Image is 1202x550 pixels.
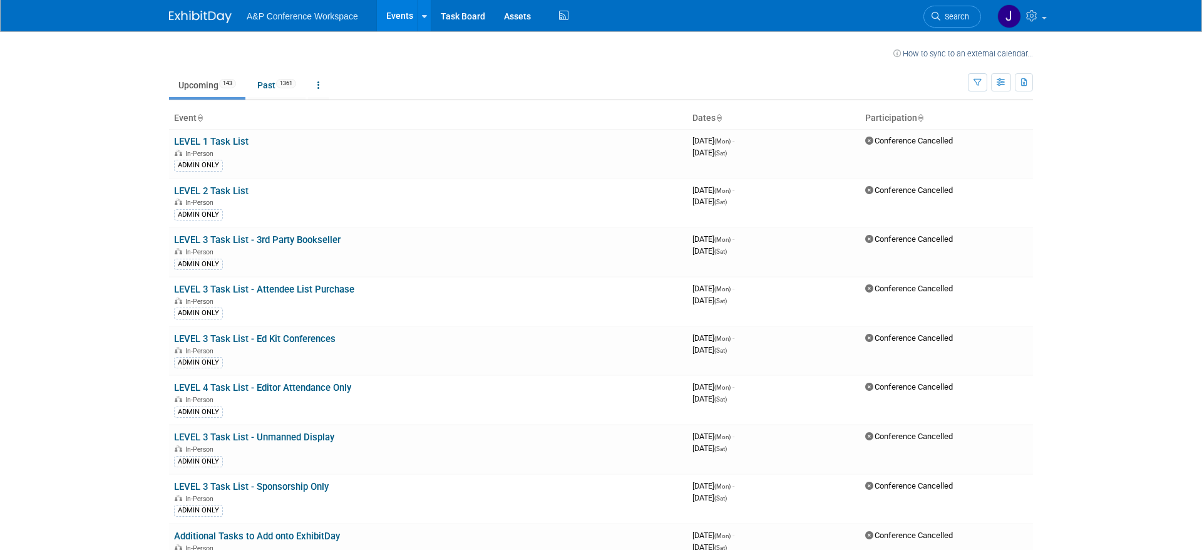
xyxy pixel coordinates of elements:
[169,108,687,129] th: Event
[865,234,953,244] span: Conference Cancelled
[714,286,731,293] span: (Mon)
[174,209,223,221] div: ADMIN ONLY
[692,394,727,403] span: [DATE]
[940,12,969,21] span: Search
[185,150,217,158] span: In-Person
[174,505,223,516] div: ADMIN ONLY
[174,259,223,270] div: ADMIN ONLY
[732,432,734,441] span: -
[174,234,341,246] a: LEVEL 3 Task List - 3rd Party Bookseller
[714,187,731,194] span: (Mon)
[219,79,236,88] span: 143
[714,483,731,490] span: (Mon)
[185,347,217,355] span: In-Person
[732,531,734,540] span: -
[917,113,923,123] a: Sort by Participation Type
[865,136,953,145] span: Conference Cancelled
[714,199,727,205] span: (Sat)
[175,396,182,402] img: In-Person Event
[174,357,223,368] div: ADMIN ONLY
[714,495,727,502] span: (Sat)
[997,4,1021,28] img: Joe Kreuser
[692,333,734,343] span: [DATE]
[174,432,334,443] a: LEVEL 3 Task List - Unmanned Display
[185,396,217,404] span: In-Person
[714,396,727,403] span: (Sat)
[714,335,731,342] span: (Mon)
[174,136,249,147] a: LEVEL 1 Task List
[174,382,351,393] a: LEVEL 4 Task List - Editor Attendance Only
[692,185,734,195] span: [DATE]
[865,185,953,195] span: Conference Cancelled
[692,444,727,453] span: [DATE]
[714,384,731,391] span: (Mon)
[865,382,953,392] span: Conference Cancelled
[174,160,223,171] div: ADMIN ONLY
[174,456,223,467] div: ADMIN ONLY
[276,79,296,88] span: 1361
[247,11,358,21] span: A&P Conference Workspace
[175,199,182,205] img: In-Person Event
[185,445,217,454] span: In-Person
[175,347,182,353] img: In-Person Event
[692,296,727,305] span: [DATE]
[175,495,182,501] img: In-Person Event
[714,248,727,255] span: (Sat)
[175,248,182,254] img: In-Person Event
[865,432,953,441] span: Conference Cancelled
[732,382,734,392] span: -
[185,248,217,256] span: In-Person
[692,432,734,441] span: [DATE]
[692,382,734,392] span: [DATE]
[175,445,182,452] img: In-Person Event
[714,150,727,157] span: (Sat)
[732,234,734,244] span: -
[175,150,182,156] img: In-Person Event
[169,11,232,23] img: ExhibitDay
[692,148,727,157] span: [DATE]
[174,407,223,418] div: ADMIN ONLY
[732,136,734,145] span: -
[923,6,981,28] a: Search
[860,108,1033,129] th: Participation
[714,236,731,243] span: (Mon)
[714,532,731,539] span: (Mon)
[174,531,340,542] a: Additional Tasks to Add onto ExhibitDay
[692,197,727,206] span: [DATE]
[865,531,953,540] span: Conference Cancelled
[714,138,731,145] span: (Mon)
[185,298,217,306] span: In-Person
[174,284,354,295] a: LEVEL 3 Task List - Attendee List Purchase
[865,284,953,293] span: Conference Cancelled
[714,445,727,452] span: (Sat)
[692,531,734,540] span: [DATE]
[692,234,734,244] span: [DATE]
[248,73,306,97] a: Past1361
[692,493,727,502] span: [DATE]
[732,185,734,195] span: -
[732,284,734,293] span: -
[692,136,734,145] span: [DATE]
[714,298,727,304] span: (Sat)
[692,246,727,256] span: [DATE]
[732,481,734,490] span: -
[716,113,722,123] a: Sort by Start Date
[687,108,860,129] th: Dates
[692,284,734,293] span: [DATE]
[714,347,727,354] span: (Sat)
[714,433,731,440] span: (Mon)
[893,49,1033,58] a: How to sync to an external calendar...
[174,185,249,197] a: LEVEL 2 Task List
[865,481,953,490] span: Conference Cancelled
[692,345,727,355] span: [DATE]
[174,481,329,492] a: LEVEL 3 Task List - Sponsorship Only
[865,333,953,343] span: Conference Cancelled
[174,308,223,319] div: ADMIN ONLY
[169,73,245,97] a: Upcoming143
[197,113,203,123] a: Sort by Event Name
[185,495,217,503] span: In-Person
[185,199,217,207] span: In-Person
[732,333,734,343] span: -
[692,481,734,490] span: [DATE]
[174,333,336,345] a: LEVEL 3 Task List - Ed Kit Conferences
